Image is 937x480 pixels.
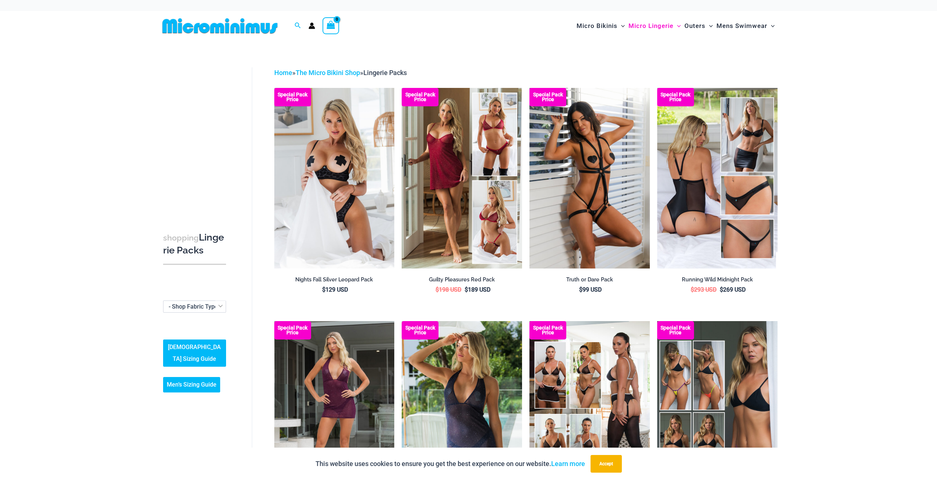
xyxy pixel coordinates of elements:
[274,276,395,283] h2: Nights Fall Silver Leopard Pack
[274,69,407,77] span: » »
[274,69,292,77] a: Home
[529,326,566,335] b: Special Pack Price
[163,301,226,313] span: - Shop Fabric Type
[529,88,650,268] a: Truth or Dare Black 1905 Bodysuit 611 Micro 07 Truth or Dare Black 1905 Bodysuit 611 Micro 06Trut...
[274,88,395,268] a: Nights Fall Silver Leopard 1036 Bra 6046 Thong 09v2 Nights Fall Silver Leopard 1036 Bra 6046 Thon...
[691,286,694,293] span: $
[323,17,339,34] a: View Shopping Cart, empty
[529,92,566,102] b: Special Pack Price
[309,22,315,29] a: Account icon link
[274,88,395,268] img: Nights Fall Silver Leopard 1036 Bra 6046 Thong 09v2
[767,17,775,35] span: Menu Toggle
[657,276,778,286] a: Running Wild Midnight Pack
[163,61,229,209] iframe: TrustedSite Certified
[715,15,776,37] a: Mens SwimwearMenu ToggleMenu Toggle
[363,69,407,77] span: Lingerie Packs
[465,286,468,293] span: $
[402,326,438,335] b: Special Pack Price
[274,276,395,286] a: Nights Fall Silver Leopard Pack
[295,21,301,31] a: Search icon link
[617,17,625,35] span: Menu Toggle
[163,231,226,257] h3: Lingerie Packs
[657,326,694,335] b: Special Pack Price
[436,286,439,293] span: $
[163,233,199,242] span: shopping
[402,276,522,286] a: Guilty Pleasures Red Pack
[402,92,438,102] b: Special Pack Price
[574,14,778,38] nav: Site Navigation
[657,276,778,283] h2: Running Wild Midnight Pack
[627,15,683,37] a: Micro LingerieMenu ToggleMenu Toggle
[579,286,582,293] span: $
[657,88,778,268] img: All Styles (1)
[720,286,723,293] span: $
[657,92,694,102] b: Special Pack Price
[720,286,746,293] bdi: 269 USD
[628,17,673,35] span: Micro Lingerie
[163,377,220,392] a: Men’s Sizing Guide
[591,455,622,473] button: Accept
[316,458,585,469] p: This website uses cookies to ensure you get the best experience on our website.
[296,69,360,77] a: The Micro Bikini Shop
[705,17,713,35] span: Menu Toggle
[673,17,681,35] span: Menu Toggle
[684,17,705,35] span: Outers
[465,286,490,293] bdi: 189 USD
[577,17,617,35] span: Micro Bikinis
[436,286,461,293] bdi: 198 USD
[402,88,522,268] img: Guilty Pleasures Red Collection Pack F
[402,276,522,283] h2: Guilty Pleasures Red Pack
[322,286,348,293] bdi: 129 USD
[402,88,522,268] a: Guilty Pleasures Red Collection Pack F Guilty Pleasures Red Collection Pack BGuilty Pleasures Red...
[691,286,716,293] bdi: 293 USD
[657,88,778,268] a: All Styles (1) Running Wild Midnight 1052 Top 6512 Bottom 04Running Wild Midnight 1052 Top 6512 B...
[169,303,218,310] span: - Shop Fabric Type
[683,15,715,37] a: OutersMenu ToggleMenu Toggle
[529,276,650,283] h2: Truth or Dare Pack
[274,326,311,335] b: Special Pack Price
[159,18,281,34] img: MM SHOP LOGO FLAT
[716,17,767,35] span: Mens Swimwear
[322,286,325,293] span: $
[529,88,650,268] img: Truth or Dare Black 1905 Bodysuit 611 Micro 07
[551,460,585,467] a: Learn more
[274,92,311,102] b: Special Pack Price
[163,339,226,367] a: [DEMOGRAPHIC_DATA] Sizing Guide
[579,286,602,293] bdi: 99 USD
[529,276,650,286] a: Truth or Dare Pack
[575,15,627,37] a: Micro BikinisMenu ToggleMenu Toggle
